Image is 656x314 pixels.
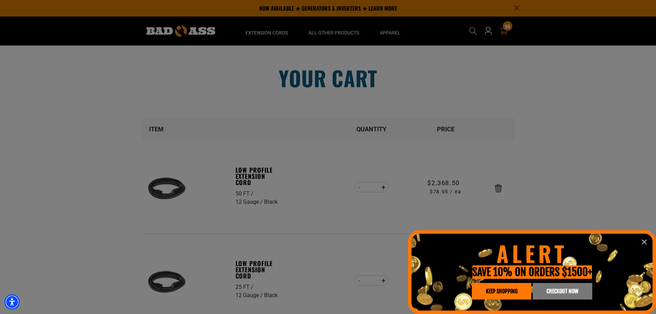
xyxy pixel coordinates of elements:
[486,288,518,294] span: KEEP SHOPPING
[4,294,20,310] div: Accessibility Menu
[546,288,578,294] span: CHECKOUT NOW
[497,237,568,269] span: ALERT
[472,265,592,279] span: SAVE 10% ON ORDERS $1500+
[472,283,531,300] a: KEEP SHOPPING
[533,283,592,300] a: CHECKOUT NOW
[639,237,649,247] button: Close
